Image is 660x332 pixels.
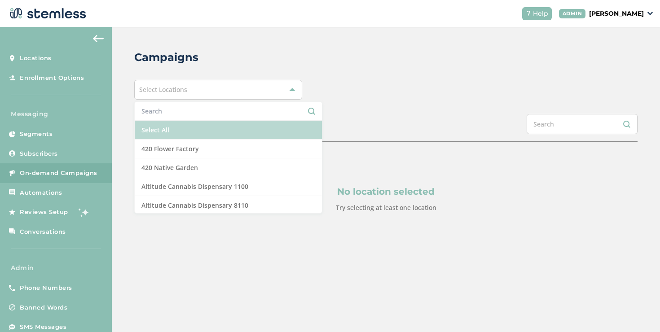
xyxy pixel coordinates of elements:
[20,188,62,197] span: Automations
[533,9,548,18] span: Help
[20,208,68,217] span: Reviews Setup
[93,35,104,42] img: icon-arrow-back-accent-c549486e.svg
[135,140,322,158] li: 420 Flower Factory
[336,203,436,212] label: Try selecting at least one location
[615,289,660,332] iframe: Chat Widget
[526,11,531,16] img: icon-help-white-03924b79.svg
[135,158,322,177] li: 420 Native Garden
[135,196,322,215] li: Altitude Cannabis Dispensary 8110
[135,121,322,140] li: Select All
[20,74,84,83] span: Enrollment Options
[20,130,53,139] span: Segments
[139,85,187,94] span: Select Locations
[7,4,86,22] img: logo-dark-0685b13c.svg
[559,9,586,18] div: ADMIN
[20,323,66,332] span: SMS Messages
[75,203,93,221] img: glitter-stars-b7820f95.gif
[20,54,52,63] span: Locations
[20,149,58,158] span: Subscribers
[177,185,594,198] p: No location selected
[527,114,638,134] input: Search
[134,49,198,66] h2: Campaigns
[20,227,66,236] span: Conversations
[589,9,644,18] p: [PERSON_NAME]
[135,177,322,196] li: Altitude Cannabis Dispensary 1100
[20,284,72,293] span: Phone Numbers
[647,12,653,15] img: icon_down-arrow-small-66adaf34.svg
[20,169,97,178] span: On-demand Campaigns
[141,106,315,116] input: Search
[20,303,67,312] span: Banned Words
